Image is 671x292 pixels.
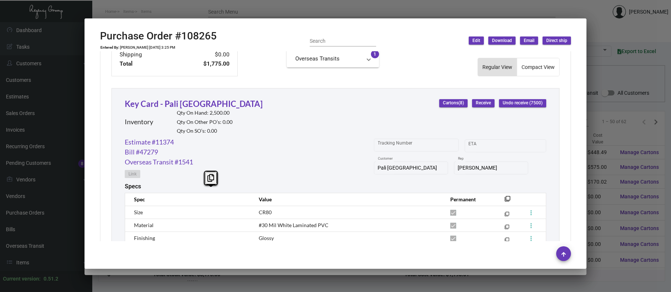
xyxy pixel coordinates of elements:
[125,147,158,157] a: Bill #47279
[296,55,361,63] mat-panel-title: Overseas Transits
[443,193,493,206] th: Permanent
[125,137,174,147] a: Estimate #11374
[503,100,543,106] span: Undo receive (7500)
[443,100,464,106] span: Cartons
[251,193,443,206] th: Value
[520,36,538,45] button: Email
[119,50,186,59] td: Shipping
[469,36,484,45] button: Edit
[488,36,516,45] button: Download
[44,275,58,283] div: 0.51.2
[125,99,263,109] a: Key Card - Pali [GEOGRAPHIC_DATA]
[207,174,214,182] i: Copy
[505,213,510,218] mat-icon: filter_none
[119,59,186,69] td: Total
[472,99,495,107] button: Receive
[125,183,141,190] h2: Specs
[546,38,567,44] span: Direct ship
[100,45,120,50] td: Entered By:
[125,193,251,206] th: Spec
[100,30,217,42] h2: Purchase Order #108265
[505,226,510,231] mat-icon: filter_none
[287,50,379,67] mat-expansion-panel-header: Overseas Transits
[128,171,137,177] span: Link
[125,170,140,178] button: Link
[259,222,328,228] span: #30 Mil White Laminated PVC
[120,45,176,50] td: [PERSON_NAME] [DATE] 3:25 PM
[186,59,230,69] td: $1,775.00
[543,36,571,45] button: Direct ship
[186,50,230,59] td: $0.00
[134,235,155,241] span: Finishing
[472,38,480,44] span: Edit
[505,198,510,204] mat-icon: filter_none
[476,100,491,106] span: Receive
[517,58,559,76] button: Compact View
[505,239,510,244] mat-icon: filter_none
[177,128,233,134] h2: Qty On SO’s: 0.00
[125,157,193,167] a: Overseas Transit #1541
[498,143,533,149] input: End date
[177,119,233,125] h2: Qty On Other PO’s: 0.00
[492,38,512,44] span: Download
[478,58,517,76] button: Regular View
[259,209,272,215] span: CR80
[125,118,153,126] h2: Inventory
[499,99,546,107] button: Undo receive (7500)
[177,110,233,116] h2: Qty On Hand: 2,500.00
[3,275,41,283] div: Current version:
[469,143,492,149] input: Start date
[134,222,154,228] span: Material
[259,235,274,241] span: Glossy
[524,38,534,44] span: Email
[439,99,468,107] button: Cartons(8)
[458,101,464,106] span: (8)
[134,209,143,215] span: Size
